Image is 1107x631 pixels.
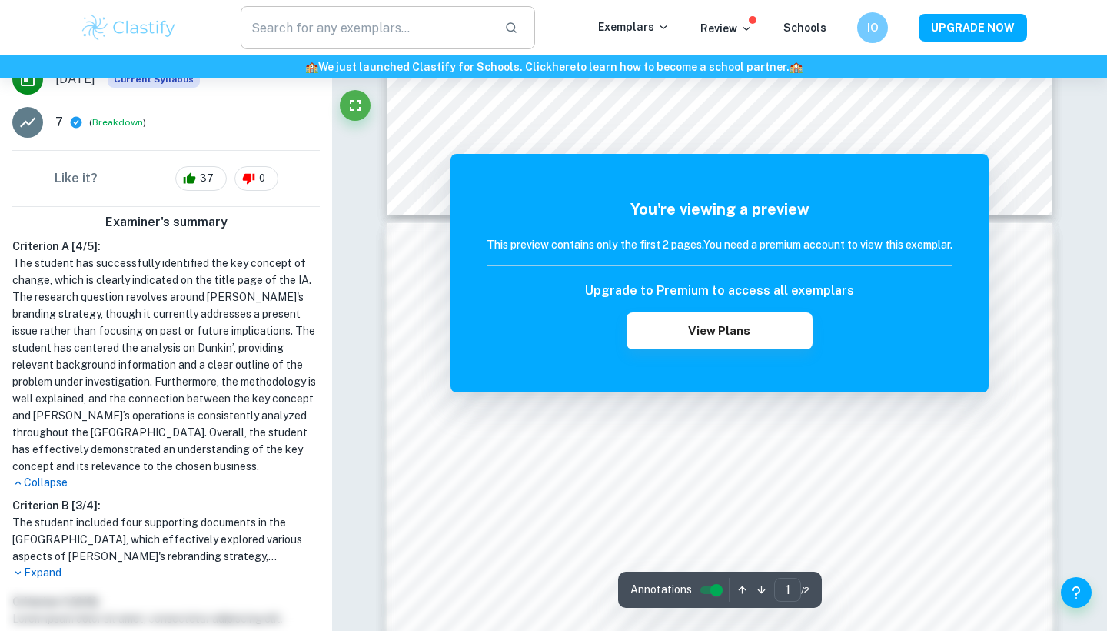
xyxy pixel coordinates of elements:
h6: Criterion A [ 4 / 5 ]: [12,238,320,255]
h6: Criterion B [ 3 / 4 ]: [12,497,320,514]
h6: This preview contains only the first 2 pages. You need a premium account to view this exemplar. [487,236,952,253]
p: Review [700,20,753,37]
h6: We just launched Clastify for Schools. Click to learn how to become a school partner. [3,58,1104,75]
span: Annotations [630,582,692,598]
h1: The student included four supporting documents in the [GEOGRAPHIC_DATA], which effectively explor... [12,514,320,565]
h6: Examiner's summary [6,213,326,232]
a: Schools [783,22,826,34]
h5: You're viewing a preview [487,198,952,221]
span: ( ) [89,115,146,130]
a: here [552,61,576,73]
button: Fullscreen [340,90,371,121]
p: Exemplars [598,18,670,35]
span: 🏫 [790,61,803,73]
img: Clastify logo [80,12,178,43]
h1: The student has successfully identified the key concept of change, which is clearly indicated on ... [12,255,320,475]
h6: IO [864,19,882,36]
button: UPGRADE NOW [919,14,1027,42]
span: / 2 [801,583,809,597]
button: Help and Feedback [1061,577,1092,608]
button: View Plans [627,312,813,349]
button: Breakdown [92,115,143,129]
p: Collapse [12,475,320,491]
h6: Upgrade to Premium to access all exemplars [585,282,854,300]
h6: Like it? [55,169,98,188]
span: 37 [191,171,222,186]
button: IO [857,12,888,43]
input: Search for any exemplars... [241,6,492,49]
span: [DATE] [55,70,95,88]
div: This exemplar is based on the current syllabus. Feel free to refer to it for inspiration/ideas wh... [108,71,200,88]
span: 🏫 [305,61,318,73]
p: Expand [12,565,320,581]
span: 0 [251,171,274,186]
span: Current Syllabus [108,71,200,88]
p: 7 [55,113,63,132]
